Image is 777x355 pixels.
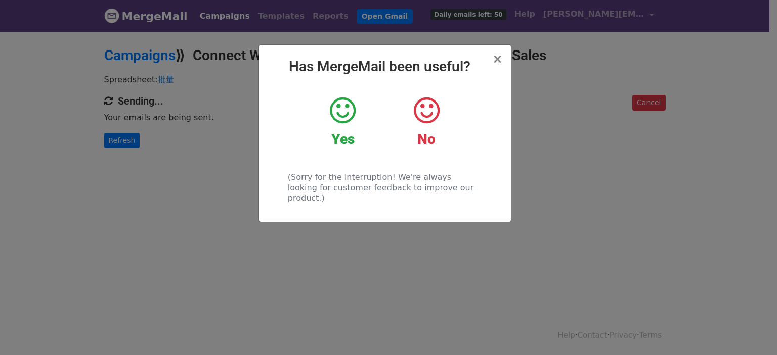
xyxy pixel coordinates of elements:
strong: No [417,131,436,147]
span: × [492,52,502,66]
a: No [392,95,460,148]
a: Yes [309,95,377,148]
iframe: Chat Widget [726,307,777,355]
strong: Yes [331,131,355,147]
p: (Sorry for the interruption! We're always looking for customer feedback to improve our product.) [288,172,482,204]
h2: Has MergeMail been useful? [267,58,503,75]
button: Close [492,53,502,65]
